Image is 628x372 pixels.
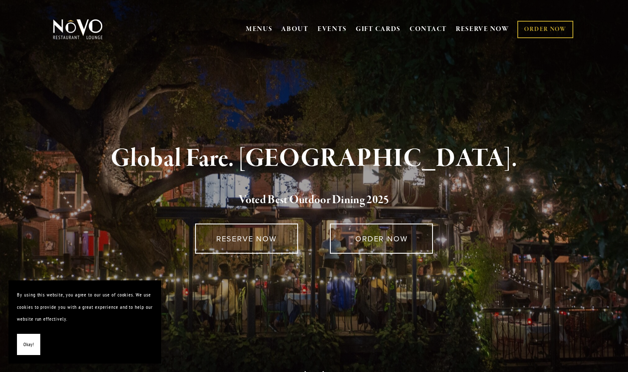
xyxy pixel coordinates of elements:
[195,224,298,254] a: RESERVE NOW
[356,21,401,37] a: GIFT CARDS
[246,25,273,34] a: MENUS
[17,289,153,325] p: By using this website, you agree to our use of cookies. We use cookies to provide you with a grea...
[517,21,573,38] a: ORDER NOW
[281,25,309,34] a: ABOUT
[8,280,161,364] section: Cookie banner
[51,19,104,40] img: Novo Restaurant &amp; Lounge
[111,143,517,175] strong: Global Fare. [GEOGRAPHIC_DATA].
[410,21,447,37] a: CONTACT
[456,21,509,37] a: RESERVE NOW
[17,334,40,355] button: Okay!
[67,191,561,209] h2: 5
[330,224,433,254] a: ORDER NOW
[23,338,34,351] span: Okay!
[318,25,347,34] a: EVENTS
[239,193,383,209] a: Voted Best Outdoor Dining 202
